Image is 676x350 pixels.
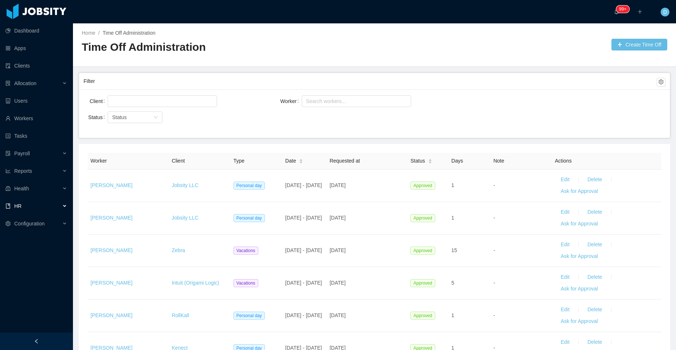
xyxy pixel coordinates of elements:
[90,312,132,318] a: [PERSON_NAME]
[299,158,303,163] div: Sort
[285,247,322,253] span: [DATE] - [DATE]
[299,161,303,163] i: icon: caret-down
[90,98,108,104] label: Client
[582,304,608,316] button: Delete
[451,158,463,164] span: Days
[329,247,345,253] span: [DATE]
[82,30,95,36] a: Home
[428,161,432,163] i: icon: caret-down
[5,81,11,86] i: icon: solution
[103,30,155,36] a: Time Off Administration
[304,97,308,106] input: Worker
[233,247,258,255] span: Vacations
[90,247,132,253] a: [PERSON_NAME]
[451,280,454,286] span: 5
[84,75,657,88] div: Filter
[493,247,495,253] span: -
[14,151,30,156] span: Payroll
[5,151,11,156] i: icon: file-protect
[14,221,45,227] span: Configuration
[5,168,11,174] i: icon: line-chart
[555,271,575,283] button: Edit
[233,158,244,164] span: Type
[329,158,360,164] span: Requested at
[410,247,435,255] span: Approved
[555,158,572,164] span: Actions
[285,280,322,286] span: [DATE] - [DATE]
[329,215,345,221] span: [DATE]
[614,9,619,14] i: icon: bell
[493,158,504,164] span: Note
[611,39,667,50] button: icon: plusCreate Time Off
[233,182,265,190] span: Personal day
[657,78,665,87] button: icon: setting
[582,206,608,218] button: Delete
[493,312,495,318] span: -
[555,251,604,262] button: Ask for Approval
[555,316,604,327] button: Ask for Approval
[493,215,495,221] span: -
[555,206,575,218] button: Edit
[582,239,608,251] button: Delete
[5,58,67,73] a: icon: auditClients
[582,336,608,348] button: Delete
[14,186,29,191] span: Health
[172,247,185,253] a: Zebra
[285,215,322,221] span: [DATE] - [DATE]
[112,114,127,120] span: Status
[299,158,303,160] i: icon: caret-up
[5,23,67,38] a: icon: pie-chartDashboard
[5,203,11,209] i: icon: book
[555,218,604,230] button: Ask for Approval
[98,30,100,36] span: /
[410,182,435,190] span: Approved
[172,312,189,318] a: RollKall
[306,98,400,105] div: Search workers...
[233,279,258,287] span: Vacations
[493,280,495,286] span: -
[90,215,132,221] a: [PERSON_NAME]
[555,304,575,316] button: Edit
[285,312,322,318] span: [DATE] - [DATE]
[410,214,435,222] span: Approved
[110,97,114,106] input: Client
[582,174,608,186] button: Delete
[88,114,108,120] label: Status
[555,186,604,197] button: Ask for Approval
[5,41,67,56] a: icon: appstoreApps
[582,271,608,283] button: Delete
[5,94,67,108] a: icon: robotUsers
[555,336,575,348] button: Edit
[90,280,132,286] a: [PERSON_NAME]
[285,182,322,188] span: [DATE] - [DATE]
[616,5,629,13] sup: 332
[172,158,185,164] span: Client
[410,279,435,287] span: Approved
[410,157,425,165] span: Status
[14,203,22,209] span: HR
[82,40,375,55] h2: Time Off Administration
[428,158,432,163] div: Sort
[5,111,67,126] a: icon: userWorkers
[280,98,302,104] label: Worker
[555,283,604,295] button: Ask for Approval
[5,129,67,143] a: icon: profileTasks
[451,215,454,221] span: 1
[154,115,158,120] i: icon: down
[329,280,345,286] span: [DATE]
[663,8,667,16] span: D
[555,174,575,186] button: Edit
[451,247,457,253] span: 15
[90,158,107,164] span: Worker
[90,182,132,188] a: [PERSON_NAME]
[329,312,345,318] span: [DATE]
[493,182,495,188] span: -
[14,80,36,86] span: Allocation
[14,168,32,174] span: Reports
[5,186,11,191] i: icon: medicine-box
[451,312,454,318] span: 1
[233,214,265,222] span: Personal day
[172,280,219,286] a: Intuit (Origami Logic)
[555,239,575,251] button: Edit
[637,9,642,14] i: icon: plus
